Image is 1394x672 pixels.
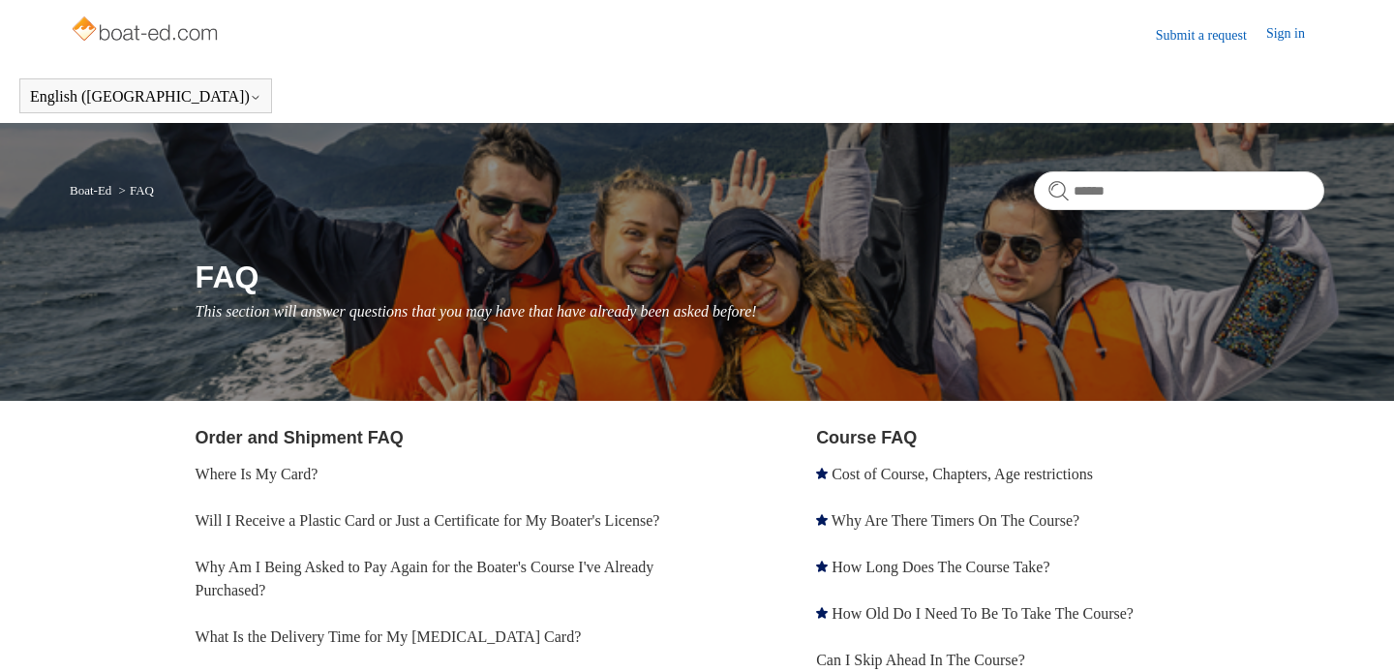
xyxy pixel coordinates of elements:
[1266,23,1324,46] a: Sign in
[196,300,1324,323] p: This section will answer questions that you may have that have already been asked before!
[832,605,1134,622] a: How Old Do I Need To Be To Take The Course?
[196,254,1324,300] h1: FAQ
[196,628,582,645] a: What Is the Delivery Time for My [MEDICAL_DATA] Card?
[70,183,111,198] a: Boat-Ed
[832,559,1049,575] a: How Long Does The Course Take?
[816,607,828,619] svg: Promoted article
[196,512,660,529] a: Will I Receive a Plastic Card or Just a Certificate for My Boater's License?
[816,468,828,479] svg: Promoted article
[816,561,828,572] svg: Promoted article
[816,514,828,526] svg: Promoted article
[70,183,115,198] li: Boat-Ed
[30,88,261,106] button: English ([GEOGRAPHIC_DATA])
[1034,171,1324,210] input: Search
[115,183,154,198] li: FAQ
[816,652,1025,668] a: Can I Skip Ahead In The Course?
[196,466,318,482] a: Where Is My Card?
[1156,25,1266,46] a: Submit a request
[196,428,404,447] a: Order and Shipment FAQ
[70,12,224,50] img: Boat-Ed Help Center home page
[832,512,1079,529] a: Why Are There Timers On The Course?
[196,559,654,598] a: Why Am I Being Asked to Pay Again for the Boater's Course I've Already Purchased?
[816,428,917,447] a: Course FAQ
[832,466,1093,482] a: Cost of Course, Chapters, Age restrictions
